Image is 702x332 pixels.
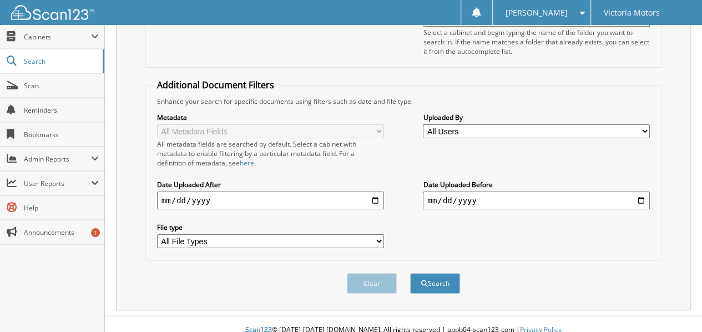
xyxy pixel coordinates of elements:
span: Cabinets [24,32,91,42]
button: Search [410,273,460,294]
button: Clear [347,273,397,294]
input: start [157,192,384,209]
span: Announcements [24,228,99,237]
label: Metadata [157,113,384,122]
label: Date Uploaded Before [423,180,650,189]
span: Search [24,57,97,66]
span: Victoria Motors [604,9,660,16]
span: [PERSON_NAME] [505,9,567,16]
span: User Reports [24,179,91,188]
span: Reminders [24,105,99,115]
div: 1 [91,228,100,237]
div: Enhance your search for specific documents using filters such as date and file type. [151,97,655,106]
input: end [423,192,650,209]
span: Bookmarks [24,130,99,139]
div: Select a cabinet and begin typing the name of the folder you want to search in. If the name match... [423,28,650,56]
span: Scan [24,81,99,90]
span: Admin Reports [24,154,91,164]
a: here [240,158,254,168]
label: File type [157,223,384,232]
div: All metadata fields are searched by default. Select a cabinet with metadata to enable filtering b... [157,139,384,168]
span: Help [24,203,99,213]
label: Date Uploaded After [157,180,384,189]
label: Uploaded By [423,113,650,122]
legend: Additional Document Filters [151,79,280,91]
img: scan123-logo-white.svg [11,5,94,20]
